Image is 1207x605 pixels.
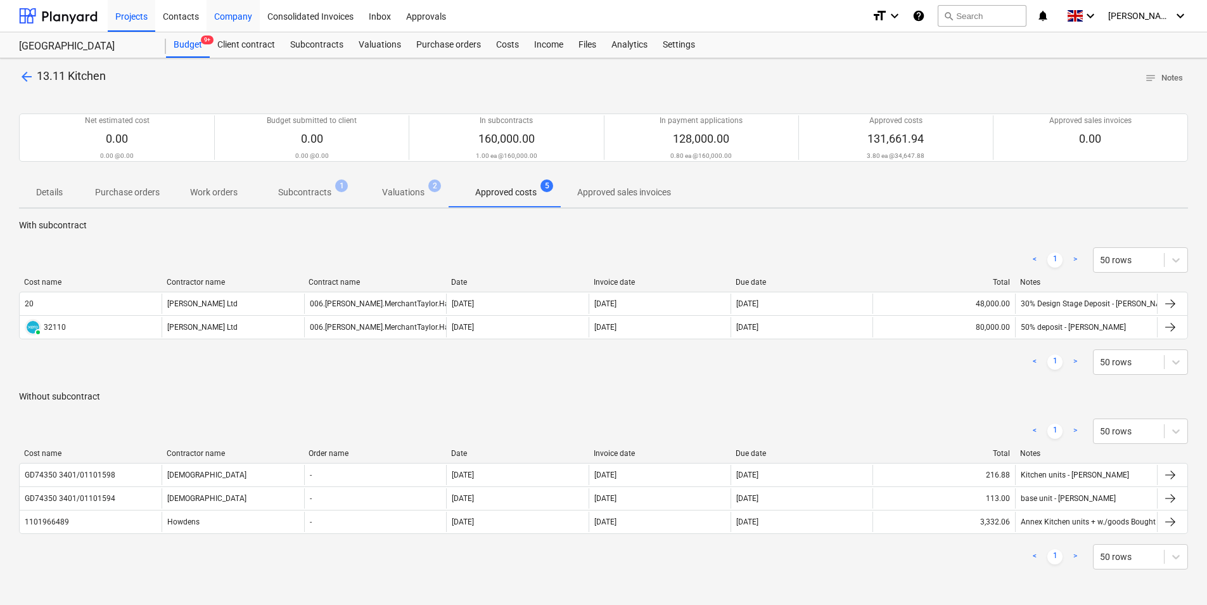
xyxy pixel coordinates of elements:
[1145,72,1156,84] span: notes
[1047,355,1063,370] a: Page 1 is your current page
[1083,8,1098,23] i: keyboard_arrow_down
[25,319,41,335] div: Invoice has been synced with Xero and its status is currently PAID
[1173,8,1188,23] i: keyboard_arrow_down
[655,32,703,58] a: Settings
[736,517,758,526] div: [DATE]
[19,219,1188,232] p: With subcontract
[594,323,616,332] div: [DATE]
[382,186,425,199] p: Valuations
[335,179,348,192] span: 1
[878,278,1011,287] div: Total
[409,32,489,58] div: Purchase orders
[162,512,303,532] div: Howdens
[736,449,868,458] div: Due date
[100,152,134,160] p: 0.00 @ 0.00
[310,471,312,479] div: -
[1027,424,1042,439] a: Previous page
[594,278,726,287] div: Invoice date
[452,299,474,308] div: [DATE]
[571,32,604,58] a: Files
[452,494,474,503] div: [DATE]
[938,5,1026,27] button: Search
[489,32,527,58] div: Costs
[1020,278,1153,287] div: Notes
[476,152,537,160] p: 1.00 ea @ 160,000.00
[475,186,537,199] p: Approved costs
[594,494,616,503] div: [DATE]
[736,471,758,479] div: [DATE]
[604,32,655,58] div: Analytics
[301,132,323,145] span: 0.00
[34,186,65,199] p: Details
[1079,132,1101,145] span: 0.00
[295,152,329,160] p: 0.00 @ 0.00
[37,69,106,82] span: 13.11 Kitchen
[872,512,1014,532] div: 3,332.06
[872,488,1014,509] div: 113.00
[25,494,115,503] div: GD74350 3401/01101594
[452,517,474,526] div: [DATE]
[736,323,758,332] div: [DATE]
[106,132,128,145] span: 0.00
[201,36,214,44] span: 9+
[673,132,729,145] span: 128,000.00
[1037,8,1049,23] i: notifications
[872,465,1014,485] div: 216.88
[1049,115,1132,126] p: Approved sales invoices
[190,186,238,199] p: Work orders
[162,488,303,509] div: [DEMOGRAPHIC_DATA]
[736,494,758,503] div: [DATE]
[1047,424,1063,439] a: Page 1 is your current page
[19,69,34,84] span: arrow_back
[594,299,616,308] div: [DATE]
[428,179,441,192] span: 2
[872,8,887,23] i: format_size
[452,471,474,479] div: [DATE]
[451,278,584,287] div: Date
[166,32,210,58] div: Budget
[310,494,312,503] div: -
[1021,323,1126,332] div: 50% deposit - [PERSON_NAME]
[167,278,299,287] div: Contractor name
[1020,449,1153,458] div: Notes
[540,179,553,192] span: 5
[278,186,331,199] p: Subcontracts
[1068,252,1083,268] a: Next page
[878,449,1011,458] div: Total
[452,323,474,332] div: [DATE]
[310,299,522,308] div: 006.[PERSON_NAME].MerchantTaylor.Harpenden - Kitchen.pdf
[95,186,160,199] p: Purchase orders
[912,8,925,23] i: Knowledge base
[24,449,156,458] div: Cost name
[1027,252,1042,268] a: Previous page
[1027,549,1042,564] a: Previous page
[162,317,303,337] div: [PERSON_NAME] Ltd
[594,517,616,526] div: [DATE]
[85,115,150,126] p: Net estimated cost
[309,449,441,458] div: Order name
[867,152,924,160] p: 3.80 ea @ 34,647.88
[44,323,66,332] div: 32110
[577,186,671,199] p: Approved sales invoices
[1068,549,1083,564] a: Next page
[736,299,758,308] div: [DATE]
[25,471,115,479] div: GD74350 3401/01101598
[594,471,616,479] div: [DATE]
[1027,355,1042,370] a: Previous page
[1140,68,1188,88] button: Notes
[19,390,1188,403] p: Without subcontract
[283,32,351,58] a: Subcontracts
[943,11,954,21] span: search
[478,132,535,145] span: 160,000.00
[210,32,283,58] div: Client contract
[351,32,409,58] a: Valuations
[670,152,732,160] p: 0.80 ea @ 160,000.00
[267,115,357,126] p: Budget submitted to client
[1145,71,1183,86] span: Notes
[166,32,210,58] a: Budget9+
[1068,424,1083,439] a: Next page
